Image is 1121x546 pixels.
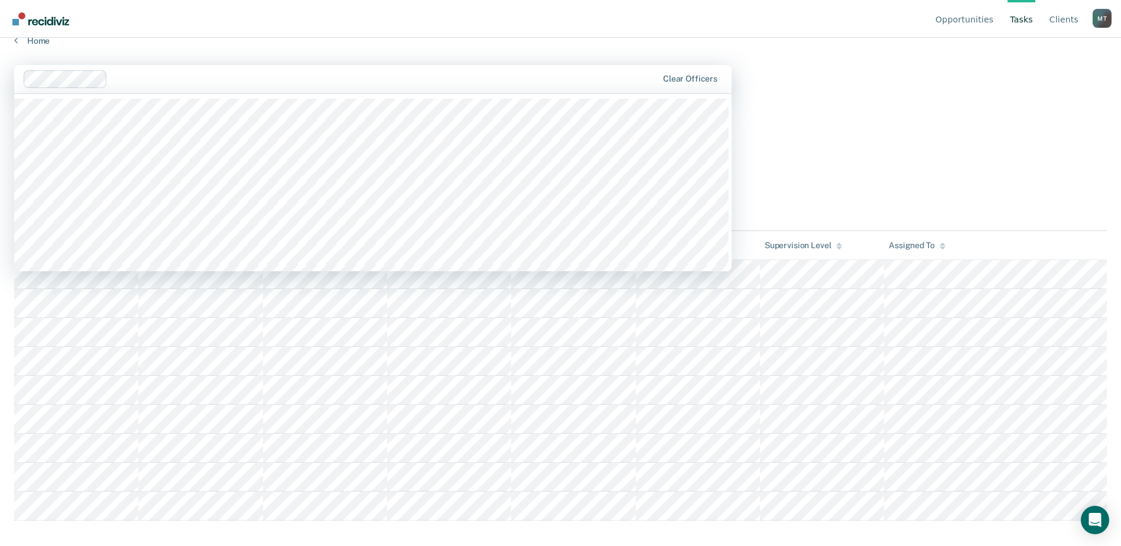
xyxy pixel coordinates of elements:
[663,74,717,84] div: Clear officers
[889,240,945,251] div: Assigned To
[1081,506,1109,534] div: Open Intercom Messenger
[765,240,842,251] div: Supervision Level
[14,35,1107,46] a: Home
[1093,9,1112,28] button: Profile dropdown button
[1093,9,1112,28] div: M T
[12,12,69,25] img: Recidiviz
